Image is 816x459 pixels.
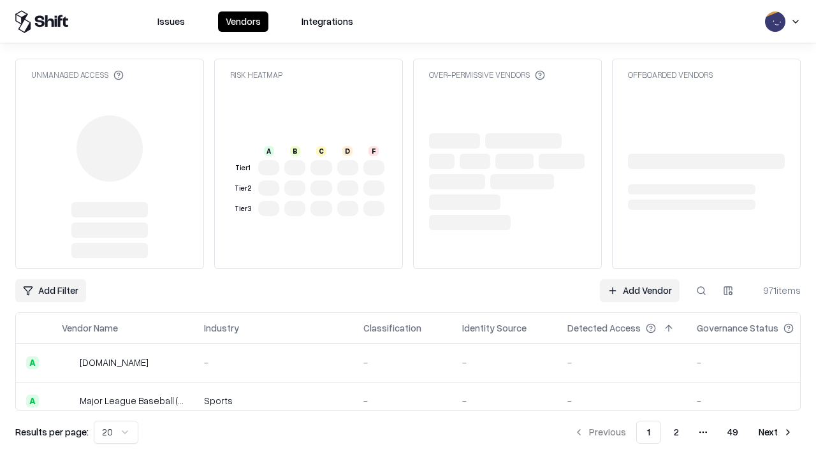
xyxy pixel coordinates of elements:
[31,69,124,80] div: Unmanaged Access
[462,394,547,407] div: -
[363,356,442,369] div: -
[233,183,253,194] div: Tier 2
[664,421,689,444] button: 2
[204,356,343,369] div: -
[62,356,75,369] img: pathfactory.com
[363,394,442,407] div: -
[316,146,326,156] div: C
[697,394,814,407] div: -
[62,321,118,335] div: Vendor Name
[567,321,641,335] div: Detected Access
[62,395,75,407] img: Major League Baseball (MLB)
[26,356,39,369] div: A
[567,394,676,407] div: -
[204,321,239,335] div: Industry
[462,356,547,369] div: -
[80,356,149,369] div: [DOMAIN_NAME]
[80,394,184,407] div: Major League Baseball (MLB)
[750,284,801,297] div: 971 items
[751,421,801,444] button: Next
[567,356,676,369] div: -
[15,425,89,439] p: Results per page:
[600,279,680,302] a: Add Vendor
[150,11,193,32] button: Issues
[294,11,361,32] button: Integrations
[628,69,713,80] div: Offboarded Vendors
[290,146,300,156] div: B
[717,421,748,444] button: 49
[26,395,39,407] div: A
[233,163,253,173] div: Tier 1
[233,203,253,214] div: Tier 3
[363,321,421,335] div: Classification
[697,356,814,369] div: -
[697,321,778,335] div: Governance Status
[368,146,379,156] div: F
[264,146,274,156] div: A
[218,11,268,32] button: Vendors
[462,321,527,335] div: Identity Source
[566,421,801,444] nav: pagination
[204,394,343,407] div: Sports
[636,421,661,444] button: 1
[230,69,282,80] div: Risk Heatmap
[342,146,353,156] div: D
[15,279,86,302] button: Add Filter
[429,69,545,80] div: Over-Permissive Vendors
